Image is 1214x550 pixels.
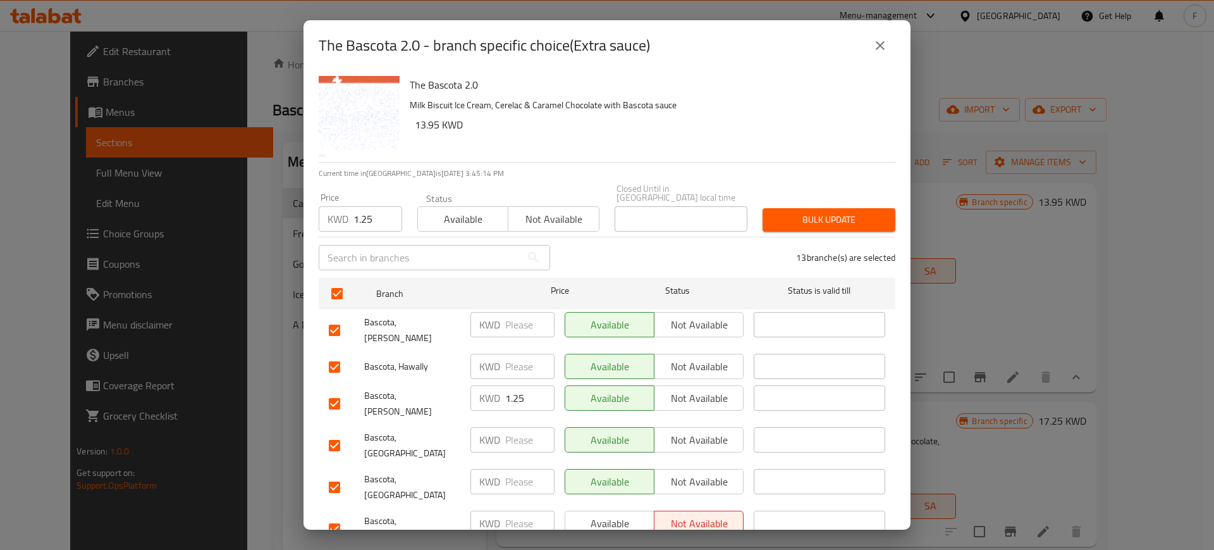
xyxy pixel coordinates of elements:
input: Please enter price [505,312,555,337]
input: Search in branches [319,245,521,270]
span: Not available [659,515,739,533]
span: Bascota, [GEOGRAPHIC_DATA] [364,430,460,461]
input: Please enter price [505,511,555,536]
p: KWD [479,359,500,374]
input: Please enter price [505,385,555,411]
button: Available [565,385,654,411]
input: Please enter price [505,469,555,494]
span: Available [570,358,649,376]
span: Status is valid till [754,283,885,299]
p: Current time in [GEOGRAPHIC_DATA] is [DATE] 3:45:14 PM [319,168,895,179]
span: Available [570,389,649,408]
button: Available [565,511,654,536]
button: Not available [654,427,744,453]
span: Bascota, [PERSON_NAME] [364,388,460,420]
p: KWD [479,516,500,531]
button: Available [565,427,654,453]
span: Branch [376,286,508,302]
span: Bascota, Hawally [364,359,460,375]
span: Not available [659,316,739,334]
h2: The Bascota 2.0 - branch specific choice(Extra sauce) [319,35,650,56]
p: KWD [479,474,500,489]
button: Available [565,312,654,337]
span: Available [423,210,503,228]
button: Not available [508,206,599,232]
span: Not available [659,358,739,376]
span: Not available [513,210,594,228]
span: Status [612,283,744,299]
span: Available [570,473,649,491]
h6: 13.95 KWD [415,116,885,134]
span: Available [570,431,649,449]
span: Not available [659,473,739,491]
p: KWD [479,317,500,332]
span: Not available [659,431,739,449]
p: KWD [479,432,500,447]
p: Milk Biscuit Ice Cream, Cerelac & Caramel Chocolate with Bascota sauce [410,97,885,113]
p: KWD [479,391,500,406]
input: Please enter price [505,354,555,379]
input: Please enter price [353,206,402,232]
p: KWD [328,211,348,227]
span: Bascota, [PERSON_NAME] [364,315,460,346]
h6: The Bascota 2.0 [410,76,885,94]
span: Bulk update [773,212,885,228]
span: Available [570,316,649,334]
button: Available [565,469,654,494]
p: 13 branche(s) are selected [796,251,895,264]
input: Please enter price [505,427,555,453]
span: Available [570,515,649,533]
button: Bulk update [763,208,895,232]
span: Price [518,283,602,299]
button: Not available [654,312,744,337]
span: Bascota, [GEOGRAPHIC_DATA] [364,472,460,503]
button: Not available [654,511,744,536]
button: Available [417,206,508,232]
button: Not available [654,469,744,494]
span: Bascota, [GEOGRAPHIC_DATA] [364,513,460,545]
button: close [865,30,895,61]
button: Not available [654,385,744,411]
img: The Bascota 2.0 [319,76,400,157]
button: Not available [654,354,744,379]
button: Available [565,354,654,379]
span: Not available [659,389,739,408]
